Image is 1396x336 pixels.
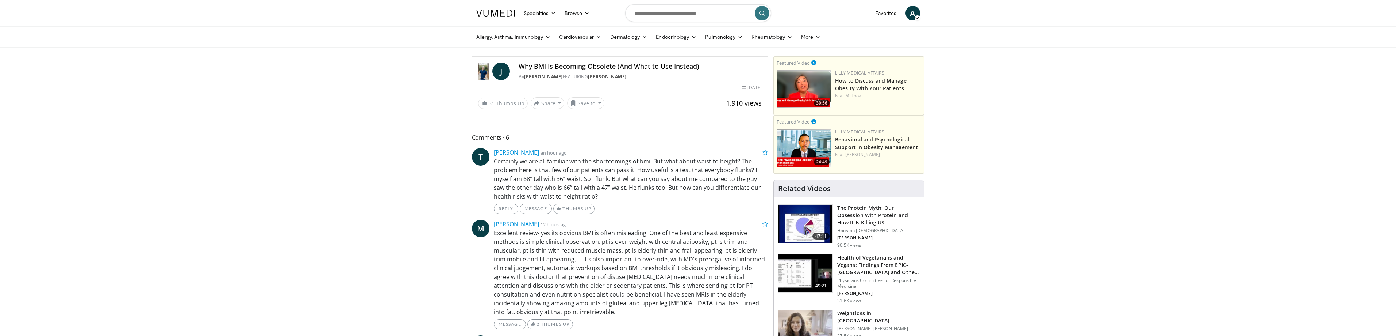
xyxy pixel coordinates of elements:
[489,100,495,107] span: 31
[537,321,539,327] span: 2
[701,30,747,44] a: Pulmonology
[747,30,797,44] a: Rheumatology
[492,63,510,80] a: J
[726,99,762,107] span: 1,910 views
[541,221,569,228] small: 12 hours ago
[519,6,561,20] a: Specialties
[520,204,552,214] a: Message
[560,6,594,20] a: Browse
[541,150,567,156] small: an hour ago
[519,73,762,80] div: By FEATURING
[742,84,762,91] div: [DATE]
[812,282,830,290] span: 49:21
[472,30,555,44] a: Allergy, Asthma, Immunology
[837,254,919,276] h3: Health of Vegetarians and Vegans: Findings From EPIC-[GEOGRAPHIC_DATA] and Othe…
[835,129,884,135] a: Lilly Medical Affairs
[845,151,880,158] a: [PERSON_NAME]
[837,310,919,324] h3: Weightloss in [GEOGRAPHIC_DATA]
[472,220,489,237] a: M
[777,70,831,108] a: 30:56
[494,148,539,156] a: [PERSON_NAME]
[476,10,515,17] img: VuMedi Logo
[494,157,768,201] p: Certainly we are all familiar with the shortcomings of bmi. But what about waist to height? The p...
[478,63,490,80] img: Dr. Jordan Rennicke
[837,291,919,297] p: [PERSON_NAME]
[835,151,921,158] div: Feat.
[778,254,832,292] img: 606f2b51-b844-428b-aa21-8c0c72d5a896.150x105_q85_crop-smart_upscale.jpg
[555,30,605,44] a: Cardiovascular
[494,319,526,329] a: Message
[524,73,563,80] a: [PERSON_NAME]
[777,129,831,167] img: ba3304f6-7838-4e41-9c0f-2e31ebde6754.png.150x105_q85_crop-smart_upscale.png
[837,204,919,226] h3: The Protein Myth: Our Obsession With Protein and How It Is Killing US
[837,242,861,248] p: 90.5K views
[472,148,489,166] a: T
[837,278,919,289] p: Physicians Committee for Responsible Medicine
[651,30,701,44] a: Endocrinology
[812,233,830,240] span: 47:11
[478,98,528,109] a: 31 Thumbs Up
[797,30,825,44] a: More
[837,228,919,234] p: Houston [DEMOGRAPHIC_DATA]
[837,235,919,241] p: [PERSON_NAME]
[531,97,565,109] button: Share
[871,6,901,20] a: Favorites
[835,77,907,92] a: How to Discuss and Manage Obesity With Your Patients
[905,6,920,20] a: A
[519,63,762,71] h4: Why BMI Is Becoming Obsolete (And What to Use Instead)
[777,70,831,108] img: c98a6a29-1ea0-4bd5-8cf5-4d1e188984a7.png.150x105_q85_crop-smart_upscale.png
[472,133,768,142] span: Comments 6
[567,97,604,109] button: Save to
[837,326,919,332] p: [PERSON_NAME] [PERSON_NAME]
[778,204,919,248] a: 47:11 The Protein Myth: Our Obsession With Protein and How It Is Killing US Houston [DEMOGRAPHIC_...
[777,60,810,66] small: Featured Video
[845,93,861,99] a: M. Look
[777,118,810,125] small: Featured Video
[777,129,831,167] a: 24:49
[494,204,518,214] a: Reply
[778,184,831,193] h4: Related Videos
[814,159,830,165] span: 24:49
[588,73,627,80] a: [PERSON_NAME]
[494,220,539,228] a: [PERSON_NAME]
[553,204,595,214] a: Thumbs Up
[606,30,652,44] a: Dermatology
[778,205,832,243] img: b7b8b05e-5021-418b-a89a-60a270e7cf82.150x105_q85_crop-smart_upscale.jpg
[527,319,573,329] a: 2 Thumbs Up
[778,254,919,304] a: 49:21 Health of Vegetarians and Vegans: Findings From EPIC-[GEOGRAPHIC_DATA] and Othe… Physicians...
[835,93,921,99] div: Feat.
[835,136,918,151] a: Behavioral and Psychological Support in Obesity Management
[494,229,768,316] p: Excellent review- yes its obvious BMI is often misleading. One of the best and least expensive me...
[814,100,830,106] span: 30:56
[837,298,861,304] p: 31.6K views
[835,70,884,76] a: Lilly Medical Affairs
[625,4,771,22] input: Search topics, interventions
